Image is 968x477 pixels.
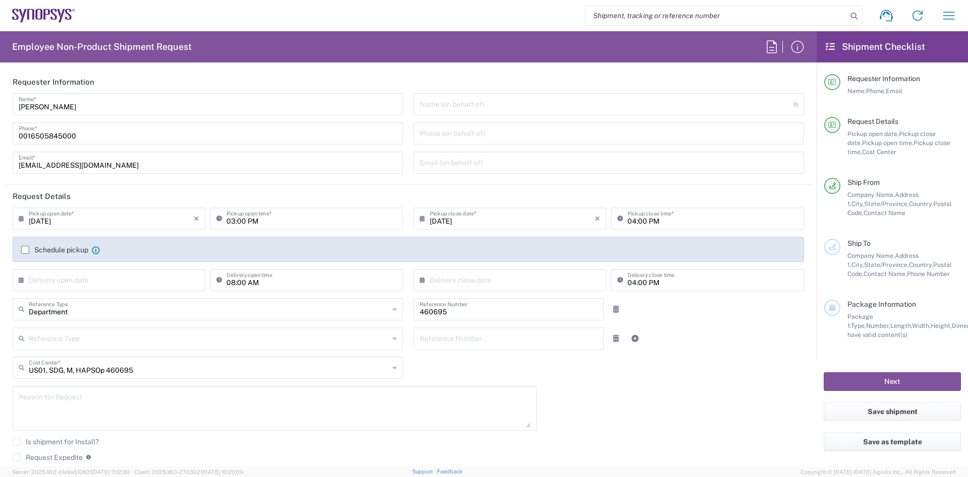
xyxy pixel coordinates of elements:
[847,178,880,186] span: Ship From
[866,87,886,95] span: Phone,
[847,75,920,83] span: Requester Information
[931,322,952,329] span: Height,
[824,433,961,451] button: Save as template
[864,209,905,217] span: Contact Name
[851,200,864,208] span: City,
[92,469,130,475] span: [DATE] 11:12:30
[909,261,933,268] span: Country,
[628,331,642,346] a: Add Reference
[801,467,956,476] span: Copyright © [DATE]-[DATE] Agistix Inc., All Rights Reserved
[824,402,961,421] button: Save shipment
[847,191,895,198] span: Company Name,
[864,200,909,208] span: State/Province,
[586,6,847,25] input: Shipment, tracking or reference number
[21,246,88,254] label: Schedule pickup
[847,313,873,329] span: Package 1:
[864,270,907,278] span: Contact Name,
[864,261,909,268] span: State/Province,
[609,331,623,346] a: Remove Reference
[13,77,94,87] h2: Requester Information
[134,469,243,475] span: Client: 2025.18.0-27d3021
[909,200,933,208] span: Country,
[847,252,895,259] span: Company Name,
[851,322,866,329] span: Type,
[202,469,243,475] span: [DATE] 10:20:09
[907,270,950,278] span: Phone Number
[847,239,871,247] span: Ship To
[866,322,890,329] span: Number,
[890,322,912,329] span: Length,
[886,87,902,95] span: Email
[847,130,899,138] span: Pickup open date,
[437,468,463,474] a: Feedback
[609,302,623,316] a: Remove Reference
[847,87,866,95] span: Name,
[12,469,130,475] span: Server: 2025.18.0-d1e9a510831
[13,191,71,201] h2: Request Details
[412,468,437,474] a: Support
[12,41,192,53] h2: Employee Non-Product Shipment Request
[847,117,898,125] span: Request Details
[824,372,961,391] button: Next
[595,211,600,227] i: ×
[13,453,83,461] label: Request Expedite
[826,41,925,53] h2: Shipment Checklist
[912,322,931,329] span: Width,
[862,148,896,156] span: Cost Center
[862,139,914,147] span: Pickup open time,
[847,300,916,308] span: Package Information
[13,438,99,446] label: Is shipment for Install?
[851,261,864,268] span: City,
[194,211,199,227] i: ×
